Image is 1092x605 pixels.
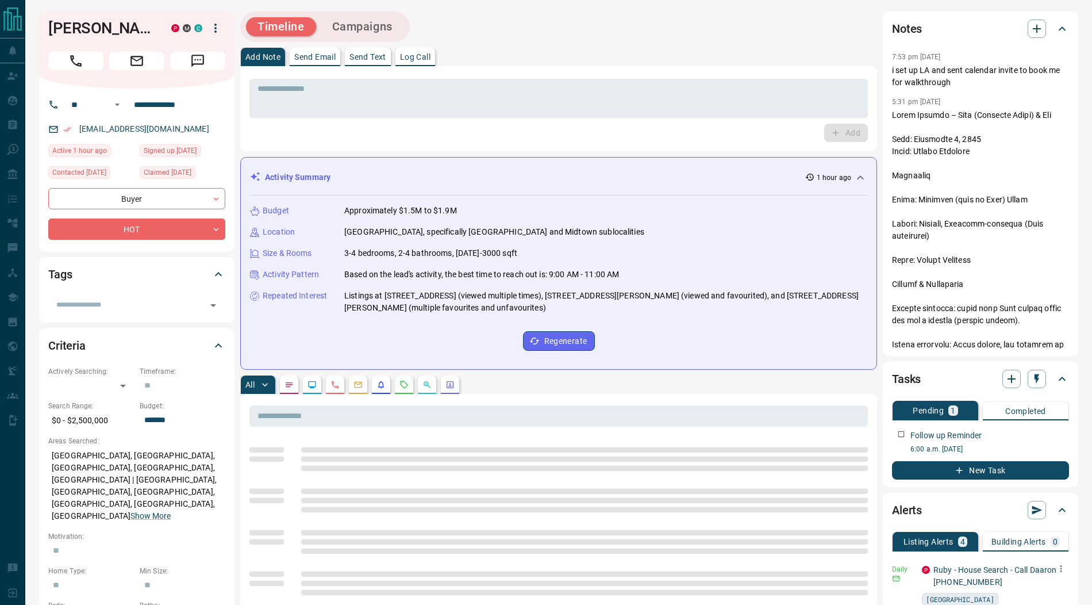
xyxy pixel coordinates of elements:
[183,24,191,32] div: mrloft.ca
[140,566,225,576] p: Min Size:
[170,52,225,70] span: Message
[892,20,922,38] h2: Notes
[48,332,225,359] div: Criteria
[109,52,164,70] span: Email
[344,226,644,238] p: [GEOGRAPHIC_DATA], specifically [GEOGRAPHIC_DATA] and Midtown sublocalities
[991,538,1046,546] p: Building Alerts
[523,331,595,351] button: Regenerate
[110,98,124,112] button: Open
[171,24,179,32] div: property.ca
[48,261,225,288] div: Tags
[205,297,221,313] button: Open
[140,144,225,160] div: Wed Dec 27 2017
[1053,538,1058,546] p: 0
[48,566,134,576] p: Home Type:
[344,290,867,314] p: Listings at [STREET_ADDRESS] (viewed multiple times), [STREET_ADDRESS][PERSON_NAME] (viewed and f...
[48,366,134,377] p: Actively Searching:
[48,19,154,37] h1: [PERSON_NAME]
[263,205,289,217] p: Budget
[48,144,134,160] div: Fri Sep 12 2025
[48,52,103,70] span: Call
[321,17,404,36] button: Campaigns
[263,290,327,302] p: Repeated Interest
[344,205,457,217] p: Approximately $1.5M to $1.9M
[1005,407,1046,415] p: Completed
[892,53,941,61] p: 7:53 pm [DATE]
[926,593,994,605] span: [GEOGRAPHIC_DATA]
[344,247,517,259] p: 3-4 bedrooms, 2-4 bathrooms, [DATE]-3000 sqft
[400,53,430,61] p: Log Call
[353,380,363,389] svg: Emails
[910,430,982,442] p: Follow up Reminder
[140,366,225,377] p: Timeframe:
[48,436,225,446] p: Areas Searched:
[284,380,294,389] svg: Notes
[194,24,202,32] div: condos.ca
[144,167,191,178] span: Claimed [DATE]
[79,124,209,133] a: [EMAIL_ADDRESS][DOMAIN_NAME]
[52,167,106,178] span: Contacted [DATE]
[144,145,197,156] span: Signed up [DATE]
[63,125,71,133] svg: Email Verified
[48,531,225,542] p: Motivation:
[140,401,225,411] p: Budget:
[892,98,941,106] p: 5:31 pm [DATE]
[265,171,330,183] p: Activity Summary
[130,510,171,522] button: Show More
[48,411,134,430] p: $0 - $2,500,000
[910,444,1069,454] p: 6:00 a.m. [DATE]
[307,380,317,389] svg: Lead Browsing Activity
[951,407,955,415] p: 1
[246,17,316,36] button: Timeline
[817,173,851,183] p: 1 hour ago
[48,401,134,411] p: Search Range:
[892,575,900,583] svg: Email
[245,381,255,389] p: All
[892,564,915,575] p: Daily
[48,265,72,284] h2: Tags
[892,461,1069,480] button: New Task
[263,247,312,259] p: Size & Rooms
[892,365,1069,393] div: Tasks
[349,53,386,61] p: Send Text
[48,166,134,182] div: Thu Sep 04 2025
[892,501,922,519] h2: Alerts
[376,380,386,389] svg: Listing Alerts
[250,167,867,188] div: Activity Summary1 hour ago
[933,565,1056,587] a: Ruby - House Search - Call Daaron [PHONE_NUMBER]
[344,269,619,281] p: Based on the lead's activity, the best time to reach out is: 9:00 AM - 11:00 AM
[422,380,432,389] svg: Opportunities
[903,538,953,546] p: Listing Alerts
[48,188,225,209] div: Buyer
[445,380,455,389] svg: Agent Actions
[140,166,225,182] div: Tue Sep 02 2025
[263,226,295,238] p: Location
[892,64,1069,89] p: i set up LA and sent calendar invite to book me for walkthrough
[245,53,280,61] p: Add Note
[913,407,944,415] p: Pending
[399,380,409,389] svg: Requests
[48,446,225,526] p: [GEOGRAPHIC_DATA], [GEOGRAPHIC_DATA], [GEOGRAPHIC_DATA], [GEOGRAPHIC_DATA], [GEOGRAPHIC_DATA] | [...
[294,53,336,61] p: Send Email
[892,370,921,388] h2: Tasks
[892,496,1069,524] div: Alerts
[960,538,965,546] p: 4
[52,145,107,156] span: Active 1 hour ago
[48,336,86,355] h2: Criteria
[922,566,930,574] div: property.ca
[48,219,225,240] div: HOT
[892,15,1069,43] div: Notes
[330,380,340,389] svg: Calls
[263,269,319,281] p: Activity Pattern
